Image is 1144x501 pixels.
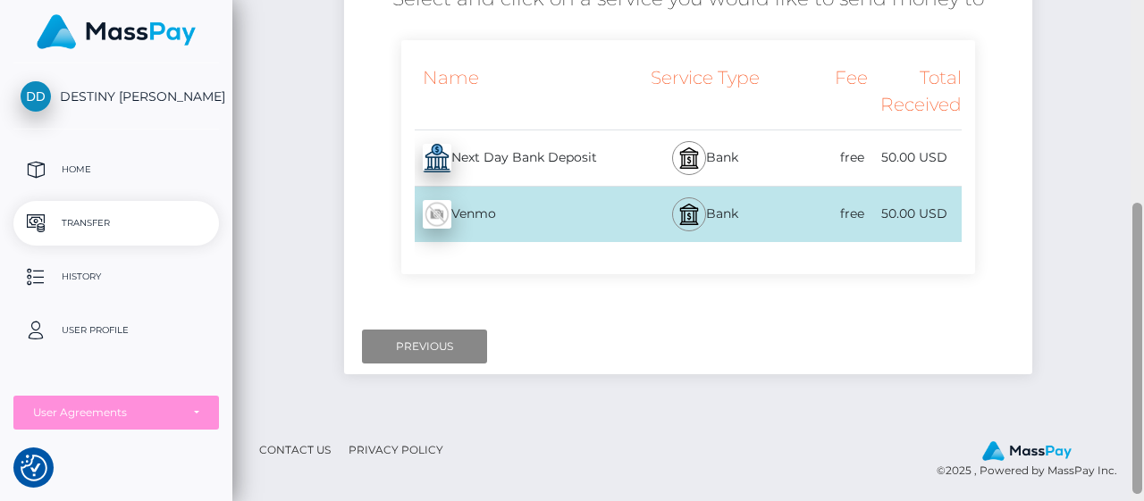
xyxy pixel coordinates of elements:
a: Transfer [13,201,219,246]
div: Fee [775,54,868,129]
span: DESTINY [PERSON_NAME] [13,88,219,104]
div: Bank [635,187,775,242]
div: Venmo [401,189,635,239]
a: Home [13,147,219,192]
div: 50.00 USD [868,138,961,178]
img: 8MxdlsaCuGbAAAAAElFTkSuQmCC [423,144,451,172]
img: bank.svg [678,147,700,169]
img: Revisit consent button [21,455,47,481]
div: Service Type [635,54,775,129]
img: MassPay [37,14,196,49]
div: 50.00 USD [868,194,961,234]
a: User Profile [13,308,219,353]
img: bank.svg [678,204,700,225]
p: User Profile [21,317,212,344]
img: wMhJQYtZFAryAAAAABJRU5ErkJggg== [423,200,451,229]
p: Transfer [21,210,212,237]
div: Total Received [868,54,961,129]
div: free [775,138,868,178]
button: Consent Preferences [21,455,47,481]
a: History [13,255,219,299]
div: Next Day Bank Deposit [401,133,635,183]
input: Previous [362,330,487,363]
div: User Agreements [33,405,180,420]
div: Name [401,54,635,129]
p: History [21,263,212,290]
p: Home [21,156,212,183]
div: Bank [635,130,775,186]
img: MassPay [982,441,1072,461]
div: © 2025 , Powered by MassPay Inc. [937,440,1131,480]
a: Privacy Policy [341,436,450,463]
div: free [775,194,868,234]
a: Contact Us [252,436,338,463]
button: User Agreements [13,396,219,430]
